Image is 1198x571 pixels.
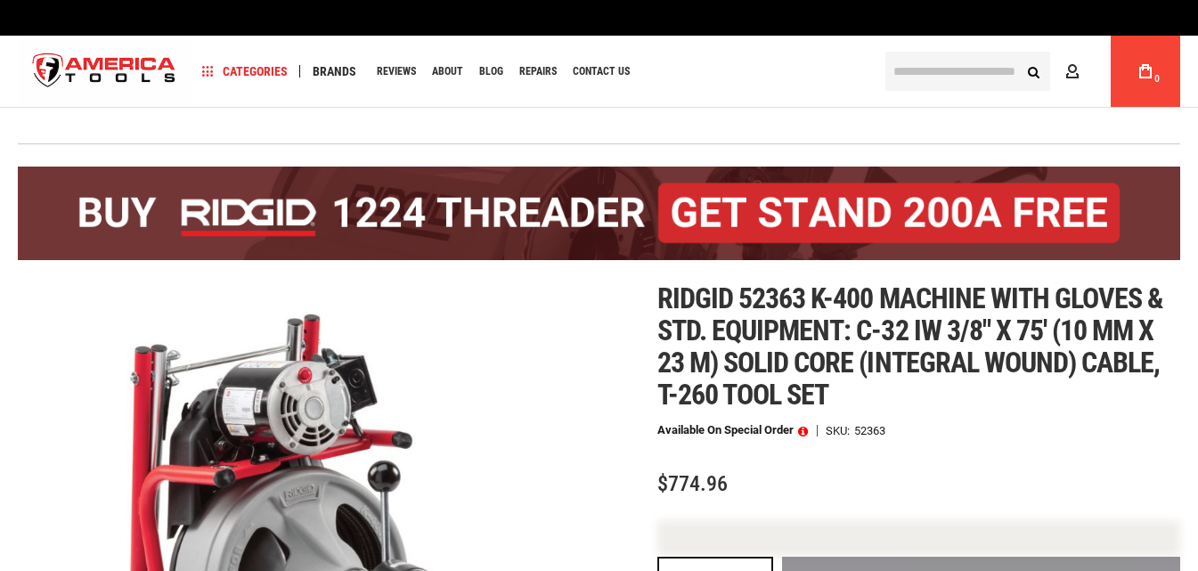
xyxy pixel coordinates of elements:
[519,66,557,77] span: Repairs
[18,38,191,105] img: America Tools
[471,60,511,84] a: Blog
[479,66,503,77] span: Blog
[1154,74,1160,84] span: 0
[194,60,296,84] a: Categories
[573,66,630,77] span: Contact Us
[313,65,356,77] span: Brands
[18,167,1180,260] img: BOGO: Buy the RIDGID® 1224 Threader (26092), get the 92467 200A Stand FREE!
[432,66,463,77] span: About
[826,425,854,436] strong: SKU
[18,38,191,105] a: store logo
[377,66,416,77] span: Reviews
[511,60,565,84] a: Repairs
[305,60,364,84] a: Brands
[1129,36,1162,107] a: 0
[657,281,1164,412] span: Ridgid 52363 k-400 machine with gloves & std. equipment: c-32 iw 3/8" x 75' (10 mm x 23 m) solid ...
[854,425,885,436] div: 52363
[657,424,808,436] p: Available on Special Order
[202,65,288,77] span: Categories
[657,471,728,496] span: $774.96
[369,60,424,84] a: Reviews
[565,60,638,84] a: Contact Us
[424,60,471,84] a: About
[1016,54,1050,88] button: Search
